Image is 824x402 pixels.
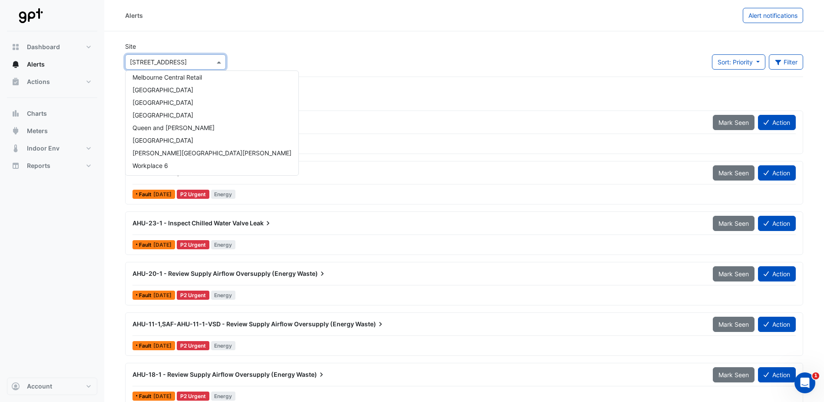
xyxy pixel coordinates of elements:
button: Action [758,216,796,231]
button: Alert notifications [743,8,803,23]
span: Dashboard [27,43,60,51]
span: Fault [139,242,153,248]
span: Mon 16-Jun-2025 12:31 AEST [153,241,172,248]
span: Energy [211,240,236,249]
button: Action [758,266,796,281]
span: Leak [250,219,272,228]
span: Fault [139,293,153,298]
span: Waste) [355,320,385,328]
app-icon: Indoor Env [11,144,20,153]
label: Site [125,42,136,51]
span: Waste) [297,269,327,278]
span: Account [27,382,52,391]
span: Energy [211,392,236,401]
span: AHU-18-1 - Review Supply Airflow Oversupply (Energy [132,371,295,378]
span: Actions [27,77,50,86]
span: Wed 11-Jun-2025 13:17 AEST [153,342,172,349]
button: Action [758,115,796,130]
button: Dashboard [7,38,97,56]
span: Alerts [27,60,45,69]
span: Mark Seen [718,371,749,379]
button: Sort: Priority [712,54,765,70]
button: Indoor Env [7,140,97,157]
div: P2 Urgent [177,291,209,300]
button: Filter [769,54,804,70]
span: Mark Seen [718,169,749,177]
span: Mark Seen [718,220,749,227]
span: Sort: Priority [718,58,753,66]
span: Mark Seen [718,321,749,328]
div: P2 Urgent [177,240,209,249]
button: Action [758,367,796,382]
span: Energy [211,190,236,199]
button: Mark Seen [713,115,755,130]
img: Company Logo [10,7,50,24]
button: Mark Seen [713,367,755,382]
button: Charts [7,105,97,122]
span: [GEOGRAPHIC_DATA] [132,99,193,106]
app-icon: Reports [11,161,20,170]
span: [GEOGRAPHIC_DATA] [132,137,193,144]
span: [GEOGRAPHIC_DATA] [132,111,193,119]
button: Account [7,378,97,395]
span: Melbourne Central Retail [132,74,202,81]
span: Mon 16-Jun-2025 08:02 AEST [153,292,172,298]
button: Mark Seen [713,216,755,231]
button: Actions [7,73,97,90]
span: Energy [211,291,236,300]
div: P2 Urgent [177,190,209,199]
span: Fault [139,394,153,399]
button: Mark Seen [713,266,755,281]
app-icon: Dashboard [11,43,20,51]
span: AHU-20-1 - Review Supply Airflow Oversupply (Energy [132,270,296,277]
button: Alerts [7,56,97,73]
span: Alert notifications [748,12,798,19]
button: Action [758,165,796,181]
span: Mark Seen [718,270,749,278]
span: Queen and [PERSON_NAME] [132,124,215,131]
span: AHU-11-1,SAF-AHU-11-1-VSD - Review Supply Airflow Oversupply (Energy [132,320,354,328]
span: AHU-23-1 - Inspect Chilled Water Valve [132,219,248,227]
span: [PERSON_NAME][GEOGRAPHIC_DATA][PERSON_NAME] [132,149,291,157]
span: Fault [139,192,153,197]
button: Mark Seen [713,317,755,332]
span: Meters [27,127,48,135]
iframe: Intercom live chat [794,372,815,393]
button: Action [758,317,796,332]
button: Meters [7,122,97,140]
span: Wed 11-Jun-2025 11:48 AEST [153,393,172,399]
span: [GEOGRAPHIC_DATA] [132,86,193,94]
span: Indoor Env [27,144,60,153]
div: Options List [126,71,298,175]
app-icon: Actions [11,77,20,86]
app-icon: Alerts [11,60,20,69]
span: Energy [211,341,236,350]
app-icon: Meters [11,127,20,135]
div: P2 Urgent [177,392,209,401]
span: Tue 08-Jul-2025 11:01 AEST [153,191,172,198]
div: P2 Urgent [177,341,209,350]
div: Alerts [125,11,143,20]
span: Reports [27,161,50,170]
span: Mark Seen [718,119,749,126]
span: Charts [27,109,47,118]
button: Reports [7,157,97,174]
span: Workplace 6 [132,162,168,169]
span: 1 [812,372,819,379]
span: Fault [139,343,153,348]
span: Waste) [296,370,326,379]
button: Mark Seen [713,165,755,181]
app-icon: Charts [11,109,20,118]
